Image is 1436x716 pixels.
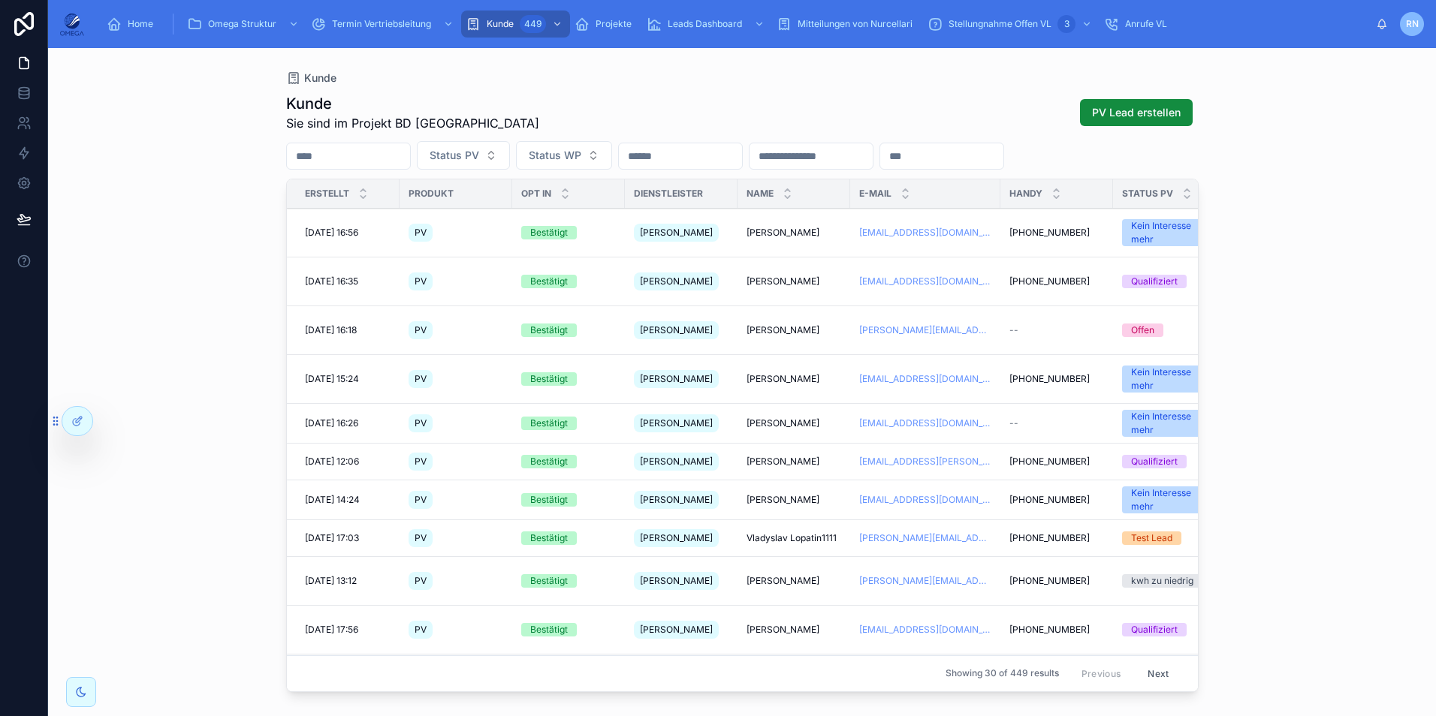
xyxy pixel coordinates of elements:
[1122,188,1173,200] span: Status PV
[859,188,891,200] span: E-Mail
[521,531,616,545] a: Bestätigt
[949,18,1051,30] span: Stellungnahme Offen VL
[409,188,454,200] span: Produkt
[521,493,616,507] a: Bestätigt
[487,18,514,30] span: Kunde
[305,494,360,506] span: [DATE] 14:24
[640,324,713,336] span: [PERSON_NAME]
[409,411,503,435] a: PV
[1122,623,1217,636] a: Qualifiziert
[306,11,461,38] a: Termin Vertriebsleitung
[305,373,359,385] span: [DATE] 15:24
[640,373,713,385] span: [PERSON_NAME]
[747,624,841,636] a: [PERSON_NAME]
[1009,324,1018,336] span: --
[1100,11,1178,38] a: Anrufe VL
[332,18,431,30] span: Termin Vertriebsleitung
[747,417,841,429] a: [PERSON_NAME]
[286,93,539,114] h1: Kunde
[1057,15,1075,33] div: 3
[859,532,991,544] a: [PERSON_NAME][EMAIL_ADDRESS][DOMAIN_NAME]
[1080,99,1193,126] button: PV Lead erstellen
[859,373,991,385] a: [EMAIL_ADDRESS][DOMAIN_NAME]
[1137,662,1179,685] button: Next
[859,456,991,468] a: [EMAIL_ADDRESS][PERSON_NAME][DOMAIN_NAME]
[859,275,991,287] a: [EMAIL_ADDRESS][DOMAIN_NAME]
[530,372,568,386] div: Bestätigt
[1009,575,1104,587] a: [PHONE_NUMBER]
[530,226,568,239] div: Bestätigt
[1009,227,1090,239] span: [PHONE_NUMBER]
[859,575,991,587] a: [PERSON_NAME][EMAIL_ADDRESS][PERSON_NAME][DOMAIN_NAME]
[521,574,616,588] a: Bestätigt
[1009,624,1090,636] span: [PHONE_NUMBER]
[640,624,713,636] span: [PERSON_NAME]
[516,141,612,170] button: Select Button
[1131,531,1172,545] div: Test Lead
[305,373,391,385] a: [DATE] 15:24
[1131,219,1208,246] div: Kein Interesse mehr
[634,569,729,593] a: [PERSON_NAME]
[747,188,774,200] span: Name
[415,227,427,239] span: PV
[409,526,503,550] a: PV
[859,494,991,506] a: [EMAIL_ADDRESS][DOMAIN_NAME]
[415,624,427,636] span: PV
[1131,574,1193,588] div: kwh zu niedrig
[530,455,568,468] div: Bestätigt
[642,11,772,38] a: Leads Dashboard
[430,148,479,163] span: Status PV
[634,450,729,474] a: [PERSON_NAME]
[747,624,819,636] span: [PERSON_NAME]
[747,456,819,468] span: [PERSON_NAME]
[521,455,616,468] a: Bestätigt
[859,417,991,429] a: [EMAIL_ADDRESS][DOMAIN_NAME]
[1122,531,1217,545] a: Test Lead
[1122,574,1217,588] a: kwh zu niedrig
[305,275,358,287] span: [DATE] 16:35
[747,324,819,336] span: [PERSON_NAME]
[415,275,427,287] span: PV
[102,11,164,38] a: Home
[747,417,819,429] span: [PERSON_NAME]
[529,148,581,163] span: Status WP
[1122,455,1217,468] a: Qualifiziert
[634,618,729,642] a: [PERSON_NAME]
[521,275,616,288] a: Bestätigt
[1406,18,1419,30] span: RN
[530,323,568,337] div: Bestätigt
[415,494,427,506] span: PV
[415,456,427,468] span: PV
[772,11,923,38] a: Mitteilungen von Nurcellari
[409,488,503,512] a: PV
[1125,18,1167,30] span: Anrufe VL
[530,531,568,545] div: Bestätigt
[747,575,841,587] a: [PERSON_NAME]
[305,417,358,429] span: [DATE] 16:26
[409,367,503,391] a: PV
[747,575,819,587] span: [PERSON_NAME]
[409,450,503,474] a: PV
[305,188,349,200] span: Erstellt
[634,526,729,550] a: [PERSON_NAME]
[305,324,391,336] a: [DATE] 16:18
[634,411,729,435] a: [PERSON_NAME]
[747,324,841,336] a: [PERSON_NAME]
[305,417,391,429] a: [DATE] 16:26
[634,318,729,342] a: [PERSON_NAME]
[640,494,713,506] span: [PERSON_NAME]
[596,18,632,30] span: Projekte
[1009,275,1104,287] a: [PHONE_NUMBER]
[1131,366,1208,393] div: Kein Interesse mehr
[521,188,551,200] span: Opt IN
[640,275,713,287] span: [PERSON_NAME]
[747,275,841,287] a: [PERSON_NAME]
[521,623,616,636] a: Bestätigt
[640,575,713,587] span: [PERSON_NAME]
[1009,494,1090,506] span: [PHONE_NUMBER]
[1122,486,1217,513] a: Kein Interesse mehr
[521,323,616,337] a: Bestätigt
